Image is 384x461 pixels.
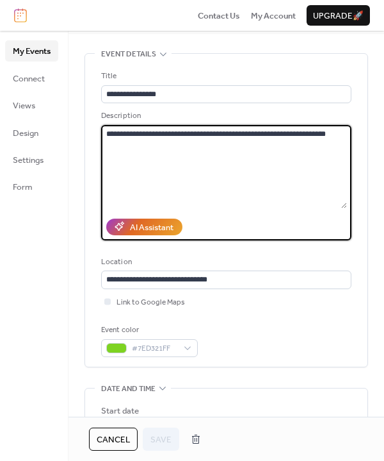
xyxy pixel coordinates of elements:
a: My Events [5,40,58,61]
span: Settings [13,154,44,167]
a: Views [5,95,58,115]
span: Link to Google Maps [116,296,185,309]
span: Date and time [101,383,156,396]
button: Cancel [89,428,138,451]
div: AI Assistant [130,221,173,234]
a: Settings [5,149,58,170]
a: Design [5,122,58,143]
div: Title [101,70,349,83]
span: Views [13,99,35,112]
button: AI Assistant [106,219,182,235]
div: Event color [101,324,195,337]
span: Cancel [97,433,130,446]
div: Location [101,256,349,269]
button: Upgrade🚀 [307,5,370,26]
div: Description [101,110,349,122]
span: #7ED321FF [132,342,177,355]
a: Form [5,176,58,197]
span: Contact Us [198,10,240,22]
a: My Account [251,9,296,22]
div: Start date [101,405,139,417]
span: Upgrade 🚀 [313,10,364,22]
img: logo [14,8,27,22]
span: Connect [13,72,45,85]
span: My Account [251,10,296,22]
span: Form [13,181,33,194]
span: Design [13,127,38,140]
a: Connect [5,68,58,88]
span: My Events [13,45,51,58]
span: Event details [101,48,156,61]
a: Contact Us [198,9,240,22]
